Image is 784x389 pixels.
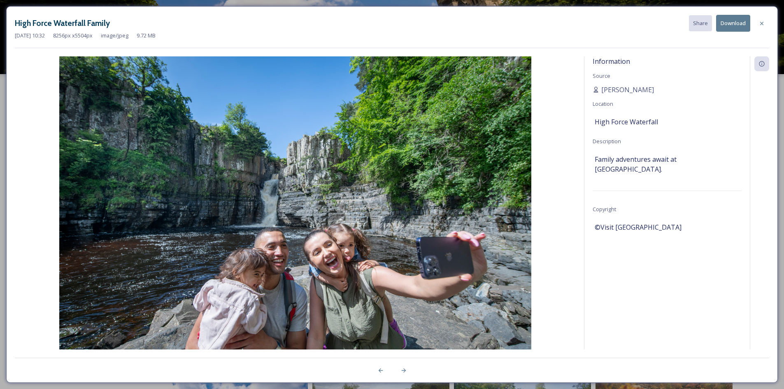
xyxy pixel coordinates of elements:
span: [DATE] 10:32 [15,32,45,40]
button: Share [689,15,712,31]
span: ©Visit [GEOGRAPHIC_DATA] [595,222,682,232]
h3: High Force Waterfall Family [15,17,110,29]
img: Visit_County_Durham_20240621_Critical_Tortoise_High_Force_Waterfall_02.jpg [15,56,576,371]
span: Family adventures await at [GEOGRAPHIC_DATA]. [595,154,740,174]
span: Description [593,137,621,145]
span: Source [593,72,610,79]
span: Information [593,57,630,66]
span: [PERSON_NAME] [601,85,654,95]
span: 9.72 MB [137,32,156,40]
span: image/jpeg [101,32,128,40]
span: High Force Waterfall [595,117,658,127]
span: Location [593,100,613,107]
button: Download [716,15,750,32]
span: 8256 px x 5504 px [53,32,93,40]
span: Copyright [593,205,616,213]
